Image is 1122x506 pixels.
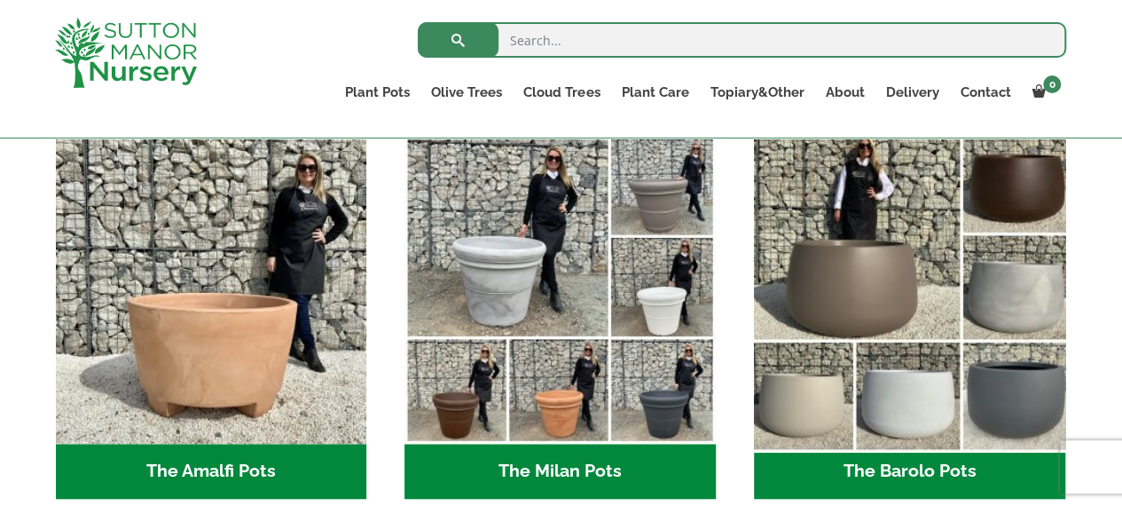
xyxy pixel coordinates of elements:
img: The Milan Pots [404,133,716,445]
a: Olive Trees [420,80,513,105]
a: Cloud Trees [513,80,610,105]
a: Plant Pots [334,80,420,105]
img: The Amalfi Pots [56,133,367,445]
span: 0 [1043,75,1061,93]
img: The Barolo Pots [746,125,1072,452]
a: Visit product category The Amalfi Pots [56,133,367,499]
a: Visit product category The Barolo Pots [754,133,1065,499]
a: Contact [949,80,1021,105]
a: About [814,80,875,105]
h2: The Amalfi Pots [56,444,367,499]
img: logo [55,18,197,88]
a: Plant Care [610,80,699,105]
a: Visit product category The Milan Pots [404,133,716,499]
a: Delivery [875,80,949,105]
h2: The Barolo Pots [754,444,1065,499]
input: Search... [418,22,1066,58]
h2: The Milan Pots [404,444,716,499]
a: Topiary&Other [699,80,814,105]
a: 0 [1021,80,1066,105]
